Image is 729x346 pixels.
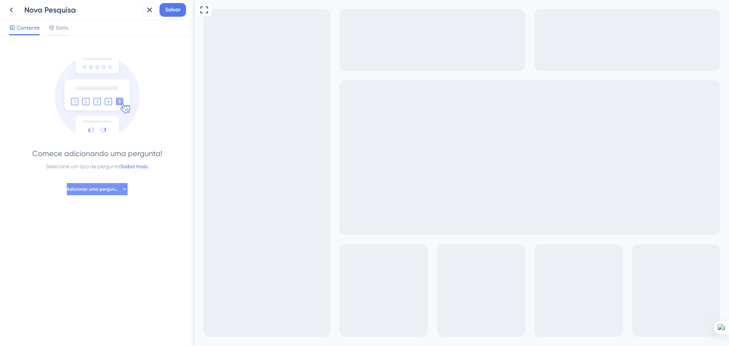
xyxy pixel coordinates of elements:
[17,25,39,31] font: Contente
[120,163,148,169] a: Saiba mais.
[46,163,120,169] font: Selecione um tipo de pergunta
[56,25,68,31] font: Estilo
[165,6,181,13] font: Salvar
[24,5,76,14] font: Nova Pesquisa
[67,183,128,195] button: Adicionar uma pergunta
[32,149,163,158] font: Comece adicionando uma pergunta!
[159,3,186,17] button: Salvar
[55,54,140,139] img: ícone de degrau vazio
[67,186,120,192] font: Adicionar uma pergunta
